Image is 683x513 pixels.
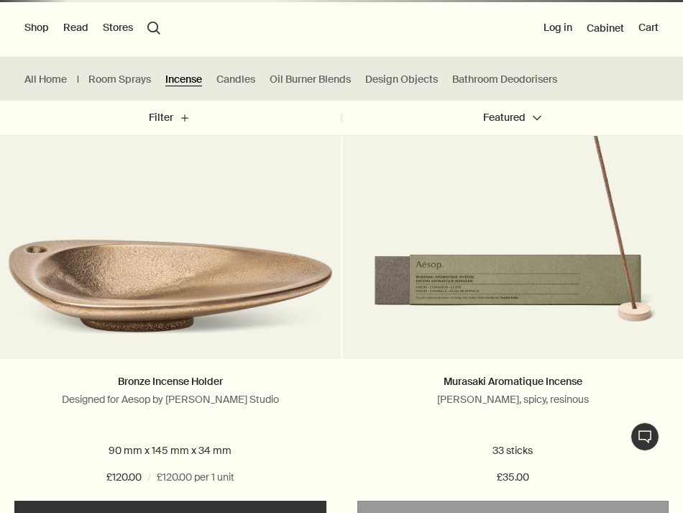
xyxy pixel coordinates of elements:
[24,73,67,86] a: All Home
[444,375,582,388] a: Murasaki Aromatique Incense
[14,393,326,406] p: Designed for Aesop by [PERSON_NAME] Studio
[147,22,160,35] button: Open search
[365,73,438,86] a: Design Objects
[7,215,334,352] img: Bronze Incense Holder
[341,101,683,135] button: Featured
[368,100,657,352] img: A stick of Murasaki Aromatique Incense in the Kanuma pumice holder, alongside carton packaging.
[24,21,49,35] button: Shop
[452,73,557,86] a: Bathroom Deodorisers
[106,469,142,486] span: £120.00
[118,375,223,388] a: Bronze Incense Holder
[544,21,572,35] button: Log in
[357,393,669,406] p: [PERSON_NAME], spicy, resinous
[103,21,133,35] button: Stores
[147,469,151,486] span: /
[88,73,151,86] a: Room Sprays
[270,73,351,86] a: Oil Burner Blends
[587,22,624,35] a: Cabinet
[497,469,529,486] span: £35.00
[157,469,234,486] span: £120.00 per 1 unit
[631,422,659,451] button: Live Assistance
[165,73,202,86] a: Incense
[63,21,88,35] button: Read
[638,21,659,35] button: Cart
[216,73,255,86] a: Candles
